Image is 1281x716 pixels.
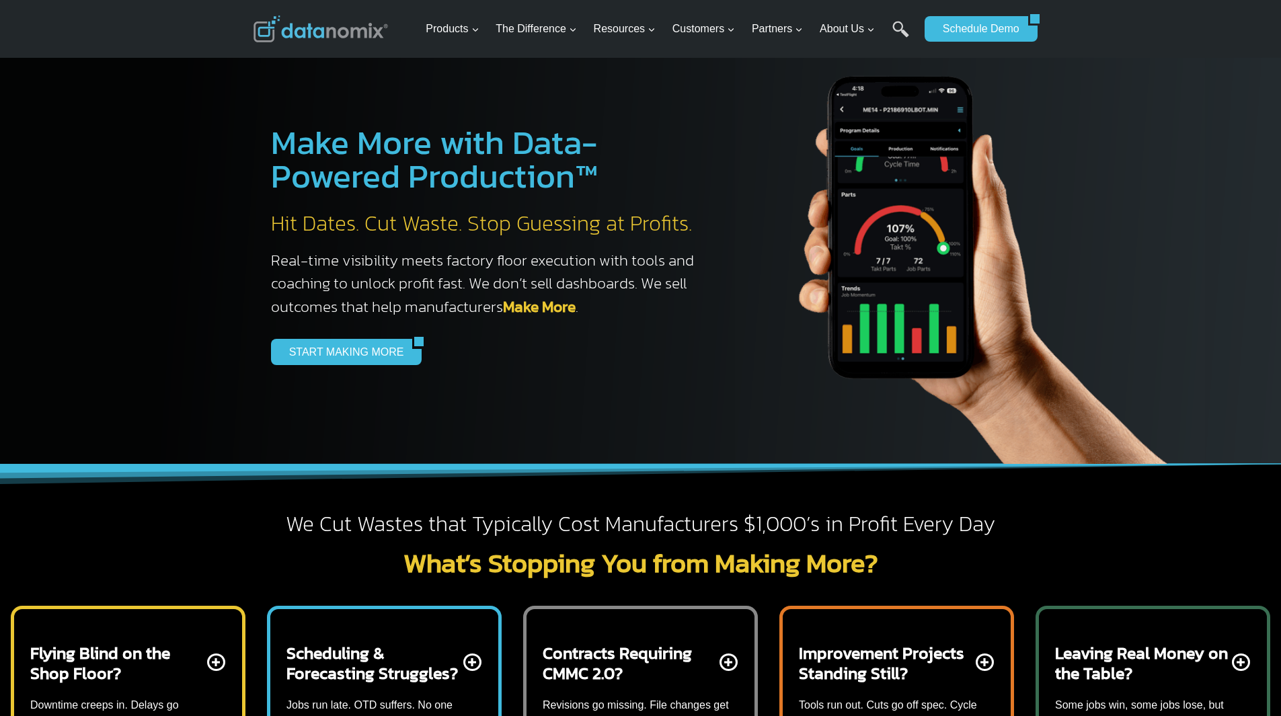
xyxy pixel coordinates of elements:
span: Partners [752,20,803,38]
a: Make More [503,295,576,318]
span: Customers [672,20,735,38]
h2: Leaving Real Money on the Table? [1055,643,1229,683]
h2: We Cut Wastes that Typically Cost Manufacturers $1,000’s in Profit Every Day [254,510,1028,539]
a: Schedule Demo [925,16,1028,42]
h2: Improvement Projects Standing Still? [799,643,973,683]
a: START MAKING MORE [271,339,413,364]
a: Search [892,21,909,51]
iframe: Popup CTA [7,478,223,709]
h3: Real-time visibility meets factory floor execution with tools and coaching to unlock profit fast.... [271,249,708,319]
h2: Scheduling & Forecasting Struggles? [286,643,461,683]
span: Products [426,20,479,38]
img: Datanomix [254,15,388,42]
span: About Us [820,20,875,38]
img: The Datanoix Mobile App available on Android and iOS Devices [735,27,1206,464]
span: The Difference [496,20,577,38]
h2: What’s Stopping You from Making More? [254,549,1028,576]
h1: Make More with Data-Powered Production™ [271,126,708,193]
nav: Primary Navigation [420,7,918,51]
h2: Hit Dates. Cut Waste. Stop Guessing at Profits. [271,210,708,238]
h2: Contracts Requiring CMMC 2.0? [543,643,717,683]
span: Resources [594,20,656,38]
